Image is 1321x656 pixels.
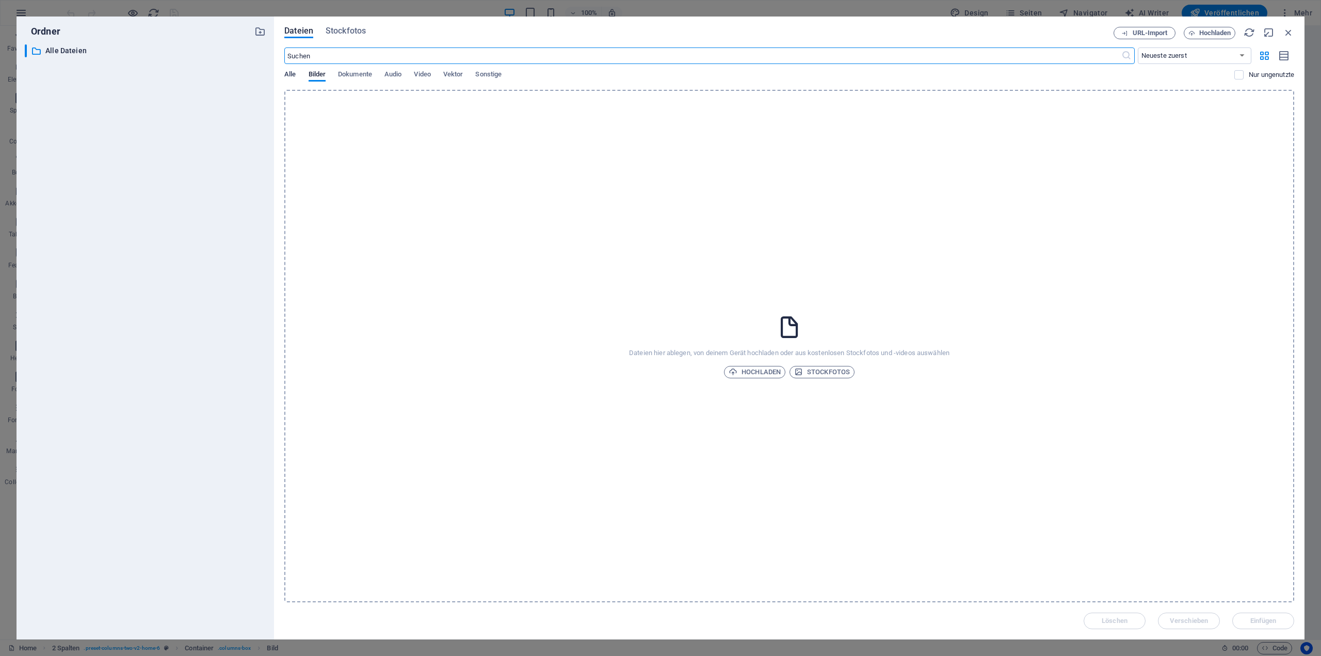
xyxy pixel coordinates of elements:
[284,47,1121,64] input: Suchen
[326,25,366,37] span: Stockfotos
[790,366,855,378] button: Stockfotos
[384,68,401,83] span: Audio
[284,25,313,37] span: Dateien
[309,68,326,83] span: Bilder
[45,45,247,57] p: Alle Dateien
[794,366,850,378] span: Stockfotos
[1283,27,1294,38] i: Schließen
[1249,70,1294,79] p: Zeigt nur Dateien an, die nicht auf der Website verwendet werden. Dateien, die während dieser Sit...
[1133,30,1168,36] span: URL-Import
[1184,27,1235,39] button: Hochladen
[1199,30,1231,36] span: Hochladen
[629,348,949,358] p: Dateien hier ablegen, von deinem Gerät hochladen oder aus kostenlosen Stockfotos und -videos ausw...
[443,68,463,83] span: Vektor
[1114,27,1175,39] button: URL-Import
[724,366,785,378] button: Hochladen
[1263,27,1275,38] i: Minimieren
[25,25,60,38] p: Ordner
[25,44,27,57] div: ​
[1244,27,1255,38] i: Neu laden
[414,68,430,83] span: Video
[284,68,296,83] span: Alle
[254,26,266,37] i: Neuen Ordner erstellen
[729,366,781,378] span: Hochladen
[338,68,372,83] span: Dokumente
[475,68,502,83] span: Sonstige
